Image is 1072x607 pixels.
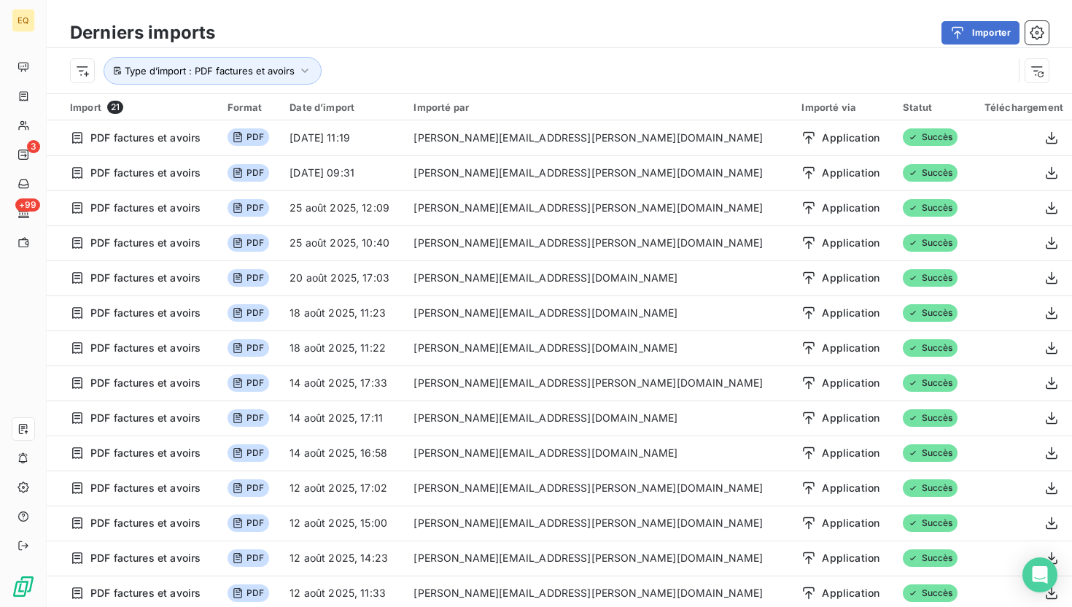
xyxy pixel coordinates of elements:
span: Succès [903,304,958,322]
td: [PERSON_NAME][EMAIL_ADDRESS][PERSON_NAME][DOMAIN_NAME] [405,155,793,190]
span: PDF [228,479,268,497]
span: PDF factures et avoirs [90,236,201,250]
td: 25 août 2025, 12:09 [281,190,405,225]
td: 14 août 2025, 17:11 [281,401,405,436]
td: [PERSON_NAME][EMAIL_ADDRESS][PERSON_NAME][DOMAIN_NAME] [405,120,793,155]
span: PDF [228,339,268,357]
span: Succès [903,374,958,392]
span: Succès [903,549,958,567]
span: PDF [228,199,268,217]
span: PDF [228,584,268,602]
td: [PERSON_NAME][EMAIL_ADDRESS][DOMAIN_NAME] [405,260,793,295]
h3: Derniers imports [70,20,215,46]
span: +99 [15,198,40,212]
span: Succès [903,199,958,217]
td: [PERSON_NAME][EMAIL_ADDRESS][PERSON_NAME][DOMAIN_NAME] [405,225,793,260]
span: PDF [228,549,268,567]
span: PDF factures et avoirs [90,376,201,390]
button: Type d’import : PDF factures et avoirs [104,57,322,85]
div: Import [70,101,210,114]
span: PDF [228,409,268,427]
span: Application [822,516,879,530]
div: Importé par [413,101,784,113]
td: [PERSON_NAME][EMAIL_ADDRESS][PERSON_NAME][DOMAIN_NAME] [405,506,793,541]
span: Application [822,446,879,460]
span: PDF factures et avoirs [90,551,201,565]
span: PDF factures et avoirs [90,516,201,530]
td: [DATE] 09:31 [281,155,405,190]
span: PDF factures et avoirs [90,201,201,215]
td: [PERSON_NAME][EMAIL_ADDRESS][PERSON_NAME][DOMAIN_NAME] [405,366,793,401]
span: Application [822,551,879,565]
span: Succès [903,584,958,602]
div: Format [228,101,272,113]
span: Application [822,236,879,250]
td: [PERSON_NAME][EMAIL_ADDRESS][PERSON_NAME][DOMAIN_NAME] [405,471,793,506]
span: Succès [903,269,958,287]
span: Succès [903,444,958,462]
span: Application [822,271,879,285]
div: Date d’import [290,101,396,113]
span: PDF [228,444,268,462]
button: Importer [941,21,1019,45]
span: Application [822,341,879,355]
span: Succès [903,128,958,146]
span: Application [822,376,879,390]
span: PDF [228,164,268,182]
span: PDF [228,234,268,252]
span: Application [822,481,879,495]
span: Application [822,131,879,145]
span: Application [822,586,879,600]
td: 18 août 2025, 11:23 [281,295,405,330]
td: 12 août 2025, 15:00 [281,506,405,541]
span: PDF factures et avoirs [90,446,201,460]
div: EQ [12,9,35,32]
span: Succès [903,234,958,252]
span: Succès [903,409,958,427]
span: 3 [27,140,40,153]
span: Succès [903,479,958,497]
div: Open Intercom Messenger [1022,557,1057,592]
td: 12 août 2025, 14:23 [281,541,405,576]
span: PDF factures et avoirs [90,271,201,285]
td: [PERSON_NAME][EMAIL_ADDRESS][PERSON_NAME][DOMAIN_NAME] [405,190,793,225]
span: PDF [228,128,268,146]
span: Application [822,306,879,320]
span: PDF factures et avoirs [90,131,201,145]
span: Application [822,166,879,180]
span: Succès [903,339,958,357]
span: PDF factures et avoirs [90,411,201,425]
img: Logo LeanPay [12,575,35,598]
div: Statut [903,101,962,113]
td: [PERSON_NAME][EMAIL_ADDRESS][DOMAIN_NAME] [405,330,793,366]
span: PDF factures et avoirs [90,166,201,180]
td: [PERSON_NAME][EMAIL_ADDRESS][DOMAIN_NAME] [405,436,793,471]
div: Téléchargement [979,101,1063,113]
div: Importé via [801,101,885,113]
span: PDF [228,304,268,322]
span: PDF factures et avoirs [90,586,201,600]
td: [PERSON_NAME][EMAIL_ADDRESS][DOMAIN_NAME] [405,295,793,330]
span: PDF factures et avoirs [90,341,201,355]
span: Succès [903,514,958,532]
td: 20 août 2025, 17:03 [281,260,405,295]
td: 25 août 2025, 10:40 [281,225,405,260]
span: Succès [903,164,958,182]
span: PDF factures et avoirs [90,306,201,320]
td: [PERSON_NAME][EMAIL_ADDRESS][PERSON_NAME][DOMAIN_NAME] [405,541,793,576]
td: [PERSON_NAME][EMAIL_ADDRESS][DOMAIN_NAME] [405,401,793,436]
span: PDF [228,269,268,287]
span: Type d’import : PDF factures et avoirs [125,65,295,77]
span: PDF [228,374,268,392]
span: Application [822,411,879,425]
td: [DATE] 11:19 [281,120,405,155]
td: 14 août 2025, 16:58 [281,436,405,471]
td: 14 août 2025, 17:33 [281,366,405,401]
span: Application [822,201,879,215]
td: 12 août 2025, 17:02 [281,471,405,506]
span: PDF [228,514,268,532]
span: PDF factures et avoirs [90,481,201,495]
span: 21 [107,101,123,114]
td: 18 août 2025, 11:22 [281,330,405,366]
